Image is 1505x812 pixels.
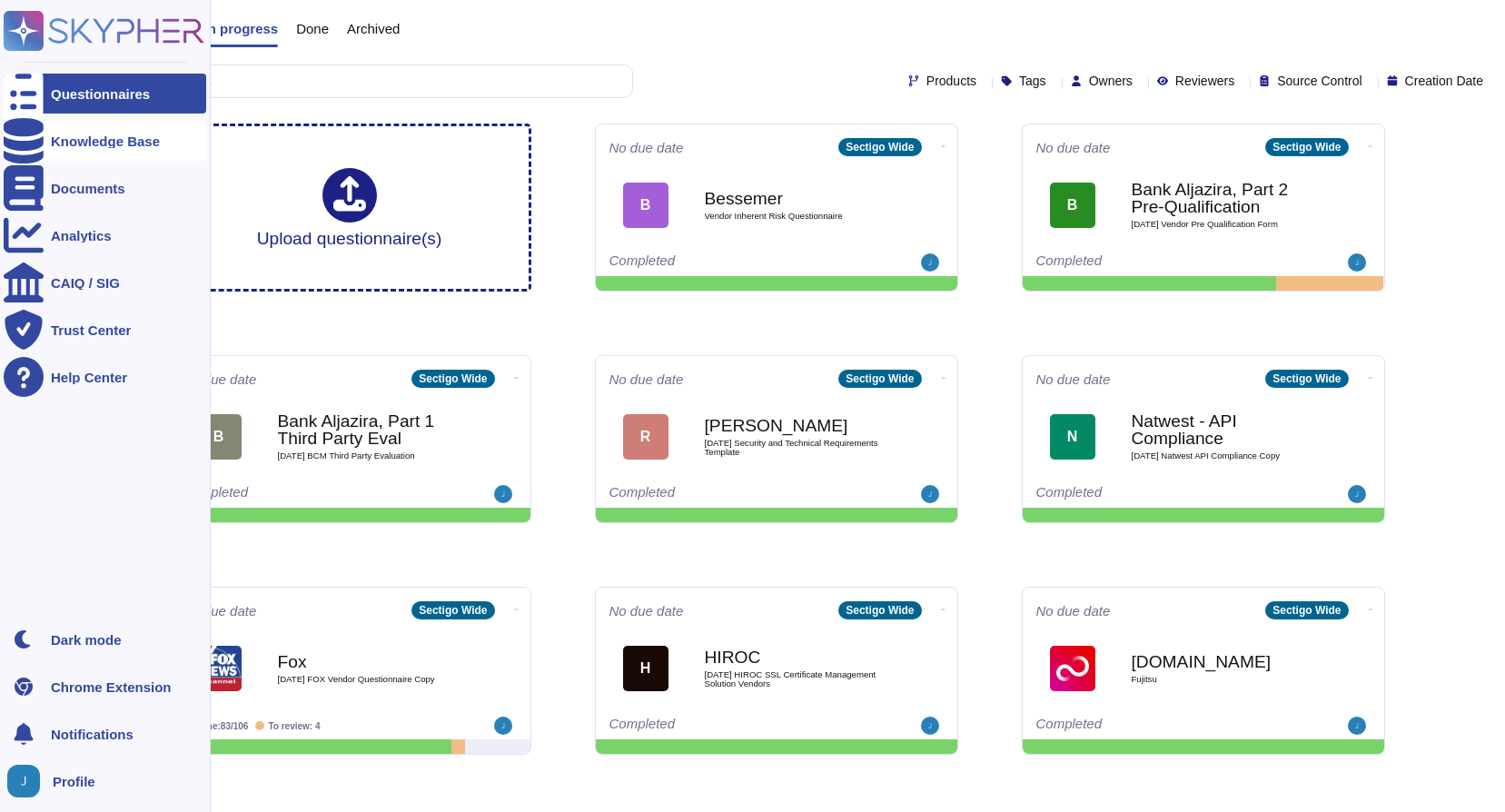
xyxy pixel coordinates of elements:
div: Sectigo Wide [838,601,921,619]
span: Done [296,22,329,35]
div: Sectigo Wide [1265,370,1348,388]
div: B [1050,183,1095,228]
span: Tags [1019,74,1046,87]
div: Trust Center [51,323,131,337]
div: Completed [1036,717,1259,735]
span: Products [926,74,976,87]
span: To review: 4 [268,721,320,731]
a: Trust Center [4,310,206,350]
div: R [623,414,668,460]
div: Sectigo Wide [1265,601,1348,619]
div: Analytics [51,229,112,243]
span: Profile [53,775,95,788]
b: [DOMAIN_NAME] [1132,653,1313,670]
span: Vendor Inherent Risk Questionnaire [705,212,886,221]
input: Search by keywords [72,65,632,97]
span: Creation Date [1405,74,1483,87]
span: [DATE] Security and Technical Requirements Template [705,439,886,456]
img: user [921,485,939,503]
div: Completed [183,485,405,503]
button: user [4,761,53,801]
div: Sectigo Wide [411,601,494,619]
img: user [494,717,512,735]
img: Logo [196,646,242,691]
div: Help Center [51,371,127,384]
a: Questionnaires [4,74,206,114]
b: [PERSON_NAME] [705,417,886,434]
span: No due date [183,372,257,386]
div: Documents [51,182,125,195]
b: Bank Aljazira, Part 2 Pre-Qualification [1132,181,1313,215]
div: Dark mode [51,633,122,647]
div: Sectigo Wide [1265,138,1348,156]
span: Notifications [51,728,134,741]
span: No due date [1036,372,1111,386]
a: Analytics [4,215,206,255]
div: Sectigo Wide [838,138,921,156]
span: [DATE] FOX Vendor Questionnaire Copy [278,675,460,684]
a: Help Center [4,357,206,397]
a: Knowledge Base [4,121,206,161]
span: Done: 83/106 [195,721,249,731]
div: B [623,183,668,228]
span: No due date [1036,604,1111,618]
div: Sectigo Wide [411,370,494,388]
b: HIROC [705,649,886,666]
span: [DATE] Natwest API Compliance Copy [1132,451,1313,460]
div: Sectigo Wide [838,370,921,388]
b: Fox [278,653,460,670]
span: [DATE] BCM Third Party Evaluation [278,451,460,460]
div: Chrome Extension [51,680,172,694]
div: H [623,646,668,691]
div: N [1050,414,1095,460]
a: CAIQ / SIG [4,262,206,302]
img: user [494,485,512,503]
span: No due date [609,372,684,386]
span: Owners [1089,74,1133,87]
div: Upload questionnaire(s) [257,168,442,247]
b: Bessemer [705,190,886,207]
img: user [1348,717,1366,735]
div: Completed [609,717,832,735]
div: Questionnaires [51,87,150,101]
a: Documents [4,168,206,208]
span: No due date [183,604,257,618]
img: Logo [1050,646,1095,691]
img: user [1348,253,1366,272]
span: No due date [609,604,684,618]
span: Reviewers [1175,74,1234,87]
span: [DATE] HIROC SSL Certificate Management Solution Vendors [705,670,886,688]
b: Bank Aljazira, Part 1 Third Party Eval [278,412,460,447]
img: user [921,253,939,272]
div: Completed [1036,485,1259,503]
img: user [921,717,939,735]
div: Completed [1036,253,1259,272]
span: No due date [1036,141,1111,154]
div: B [196,414,242,460]
div: CAIQ / SIG [51,276,120,290]
b: Natwest - API Compliance [1132,412,1313,447]
div: Completed [609,253,832,272]
img: user [7,765,40,797]
a: Chrome Extension [4,667,206,707]
div: Knowledge Base [51,134,160,148]
span: No due date [609,141,684,154]
span: [DATE] Vendor Pre Qualification Form [1132,220,1313,229]
span: Fujitsu [1132,675,1313,684]
span: Source Control [1277,74,1361,87]
img: user [1348,485,1366,503]
div: Completed [609,485,832,503]
span: Archived [347,22,400,35]
span: In progress [203,22,278,35]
